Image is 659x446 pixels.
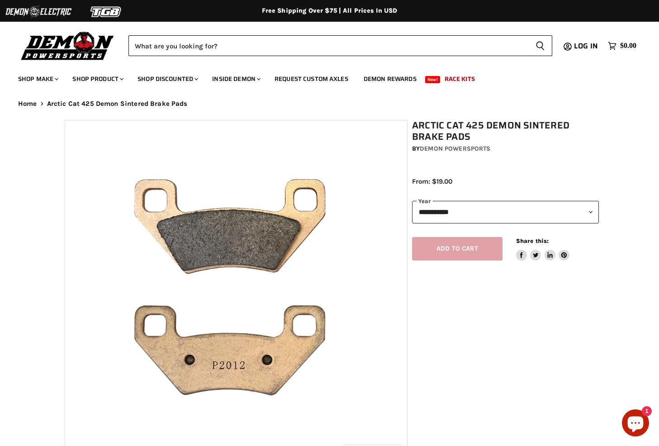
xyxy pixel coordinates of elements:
a: Home [18,100,37,108]
a: Inside Demon [205,70,266,88]
select: year [412,201,599,223]
button: Search [528,35,552,56]
img: Demon Electric Logo 2 [5,3,72,20]
span: New! [425,76,441,83]
h1: Arctic Cat 425 Demon Sintered Brake Pads [412,120,599,142]
input: Search [128,35,528,56]
img: TGB Logo 2 [72,3,140,20]
a: Request Custom Axles [268,70,355,88]
img: Demon Powersports [18,29,117,62]
ul: Main menu [11,66,634,88]
a: Shop Make [11,70,64,88]
span: From: $19.00 [412,177,452,185]
span: Arctic Cat 425 Demon Sintered Brake Pads [47,100,188,108]
span: Share this: [516,237,549,244]
a: Demon Rewards [357,70,423,88]
aside: Share this: [516,237,570,261]
a: Race Kits [438,70,482,88]
a: Shop Product [66,70,129,88]
span: Log in [574,40,598,52]
span: $0.00 [620,42,636,50]
form: Product [128,35,552,56]
inbox-online-store-chat: Shopify online store chat [619,409,652,439]
a: Shop Discounted [131,70,204,88]
div: by [412,144,599,154]
a: $0.00 [603,39,641,52]
a: Log in [570,42,603,50]
a: Demon Powersports [420,145,490,152]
